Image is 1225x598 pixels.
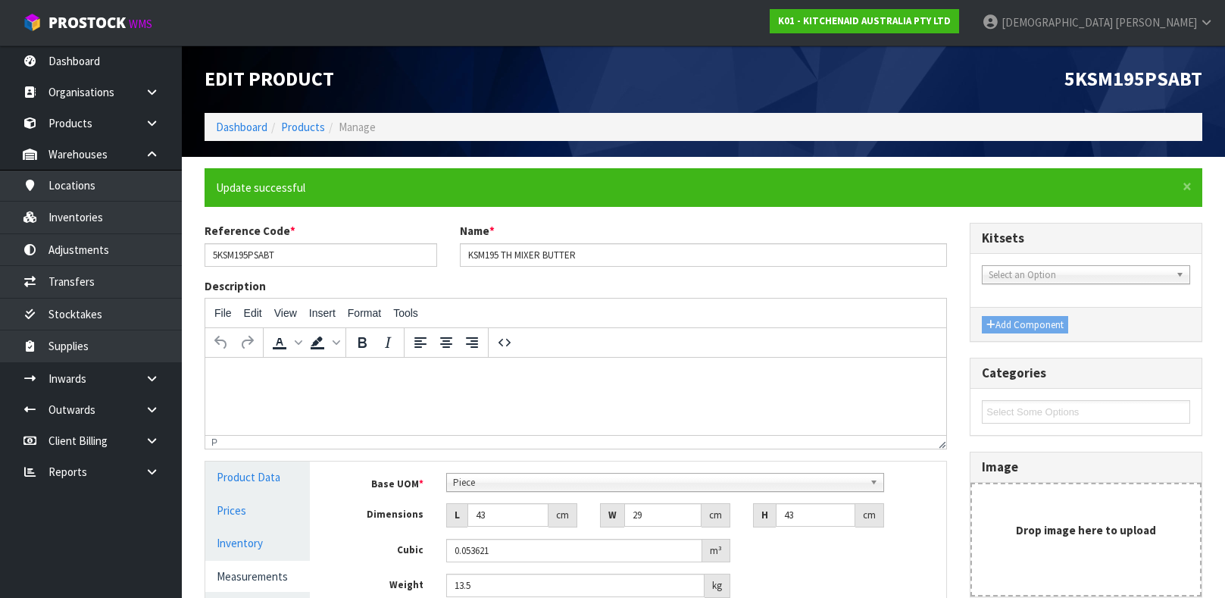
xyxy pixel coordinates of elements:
a: Dashboard [216,120,267,134]
span: Format [348,307,381,319]
div: cm [855,503,884,528]
button: Bold [349,330,375,355]
h3: Image [982,460,1190,474]
a: Measurements [205,561,310,592]
span: × [1183,176,1192,197]
strong: K01 - KITCHENAID AUSTRALIA PTY LTD [778,14,951,27]
strong: H [761,509,768,521]
input: Height [776,503,855,527]
div: kg [705,574,730,598]
label: Dimensions [333,503,435,522]
strong: Drop image here to upload [1016,523,1156,537]
div: Background color [305,330,342,355]
input: Reference Code [205,243,437,267]
button: Align left [408,330,433,355]
div: p [211,437,217,448]
span: Manage [339,120,376,134]
label: Cubic [333,539,435,558]
span: Select an Option [989,266,1170,284]
span: File [214,307,232,319]
input: Length [467,503,548,527]
div: cm [702,503,730,528]
input: Weight [446,574,705,597]
a: Products [281,120,325,134]
span: View [274,307,297,319]
a: Inventory [205,528,310,559]
span: [DEMOGRAPHIC_DATA] [1002,15,1113,30]
strong: L [455,509,460,521]
span: Edit Product [205,66,334,91]
label: Reference Code [205,223,295,239]
button: Align center [433,330,459,355]
span: ProStock [48,13,126,33]
h3: Kitsets [982,231,1190,246]
label: Base UOM [333,473,435,492]
button: Italic [375,330,401,355]
button: Align right [459,330,485,355]
label: Weight [333,574,435,593]
div: Resize [934,436,947,449]
input: Width [624,503,702,527]
span: Update successful [216,180,305,195]
iframe: Rich Text Area. Press ALT-0 for help. [205,358,946,435]
a: Product Data [205,462,310,493]
div: cm [548,503,577,528]
span: Tools [393,307,418,319]
button: Source code [492,330,517,355]
span: [PERSON_NAME] [1115,15,1197,30]
a: Prices [205,495,310,526]
small: WMS [129,17,152,31]
h3: Categories [982,366,1190,380]
strong: W [608,509,617,521]
button: Add Component [982,316,1068,334]
label: Name [460,223,495,239]
button: Undo [208,330,234,355]
a: K01 - KITCHENAID AUSTRALIA PTY LTD [770,9,959,33]
input: Cubic [446,539,702,562]
button: Redo [234,330,260,355]
span: Edit [244,307,262,319]
img: cube-alt.png [23,13,42,32]
span: Piece [453,474,864,492]
label: Description [205,278,266,294]
div: m³ [702,539,730,563]
input: Name [460,243,948,267]
span: 5KSM195PSABT [1064,66,1202,91]
span: Insert [309,307,336,319]
div: Text color [267,330,305,355]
